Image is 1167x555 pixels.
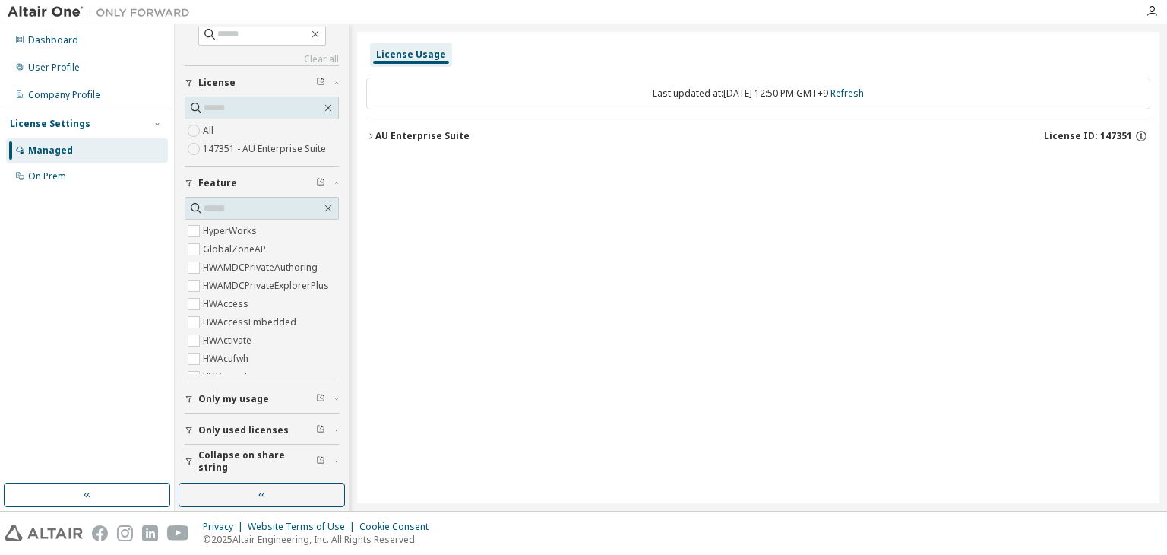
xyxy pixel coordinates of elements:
span: Clear filter [316,424,325,436]
div: Last updated at: [DATE] 12:50 PM GMT+9 [366,78,1150,109]
button: License [185,66,339,100]
button: Collapse on share string [185,445,339,478]
img: Altair One [8,5,198,20]
div: License Usage [376,49,446,61]
div: AU Enterprise Suite [375,130,470,142]
a: Refresh [830,87,864,100]
div: Dashboard [28,34,78,46]
span: Clear filter [316,455,325,468]
label: HWActivate [203,331,255,350]
div: On Prem [28,170,66,182]
img: linkedin.svg [142,525,158,541]
span: Only used licenses [198,424,289,436]
span: License [198,77,236,89]
img: instagram.svg [117,525,133,541]
img: facebook.svg [92,525,108,541]
button: AU Enterprise SuiteLicense ID: 147351 [366,119,1150,153]
label: 147351 - AU Enterprise Suite [203,140,329,158]
div: Privacy [203,521,248,533]
div: Cookie Consent [359,521,438,533]
label: HWAMDCPrivateAuthoring [203,258,321,277]
a: Clear all [185,53,339,65]
span: Clear filter [316,177,325,189]
p: © 2025 Altair Engineering, Inc. All Rights Reserved. [203,533,438,546]
span: Feature [198,177,237,189]
span: Clear filter [316,393,325,405]
button: Feature [185,166,339,200]
button: Only my usage [185,382,339,416]
span: Clear filter [316,77,325,89]
img: altair_logo.svg [5,525,83,541]
div: Managed [28,144,73,157]
label: HWAcusolve [203,368,260,386]
div: Company Profile [28,89,100,101]
div: License Settings [10,118,90,130]
label: HyperWorks [203,222,260,240]
label: GlobalZoneAP [203,240,269,258]
button: Only used licenses [185,414,339,447]
label: All [203,122,217,140]
label: HWAccessEmbedded [203,313,299,331]
img: youtube.svg [167,525,189,541]
label: HWAMDCPrivateExplorerPlus [203,277,332,295]
div: Website Terms of Use [248,521,359,533]
span: Collapse on share string [198,449,316,474]
div: User Profile [28,62,80,74]
label: HWAccess [203,295,251,313]
span: Only my usage [198,393,269,405]
label: HWAcufwh [203,350,251,368]
span: License ID: 147351 [1044,130,1132,142]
